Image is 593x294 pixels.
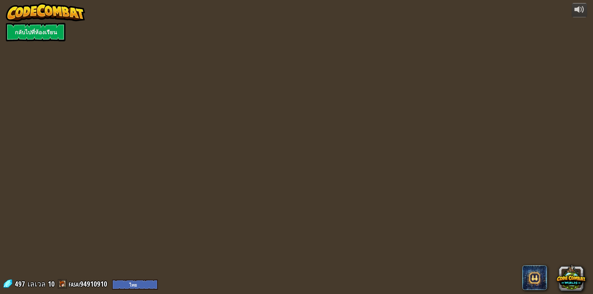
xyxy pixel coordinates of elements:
span: เลเวล [27,279,46,289]
a: กลับไปที่ห้องเรียน [6,23,65,41]
span: 497 [15,279,27,289]
img: CodeCombat - Learn how to code by playing a game [6,3,85,22]
button: ปรับระดับเสียง [572,3,587,18]
span: 10 [48,279,55,289]
a: fasai94910910 [69,279,109,289]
